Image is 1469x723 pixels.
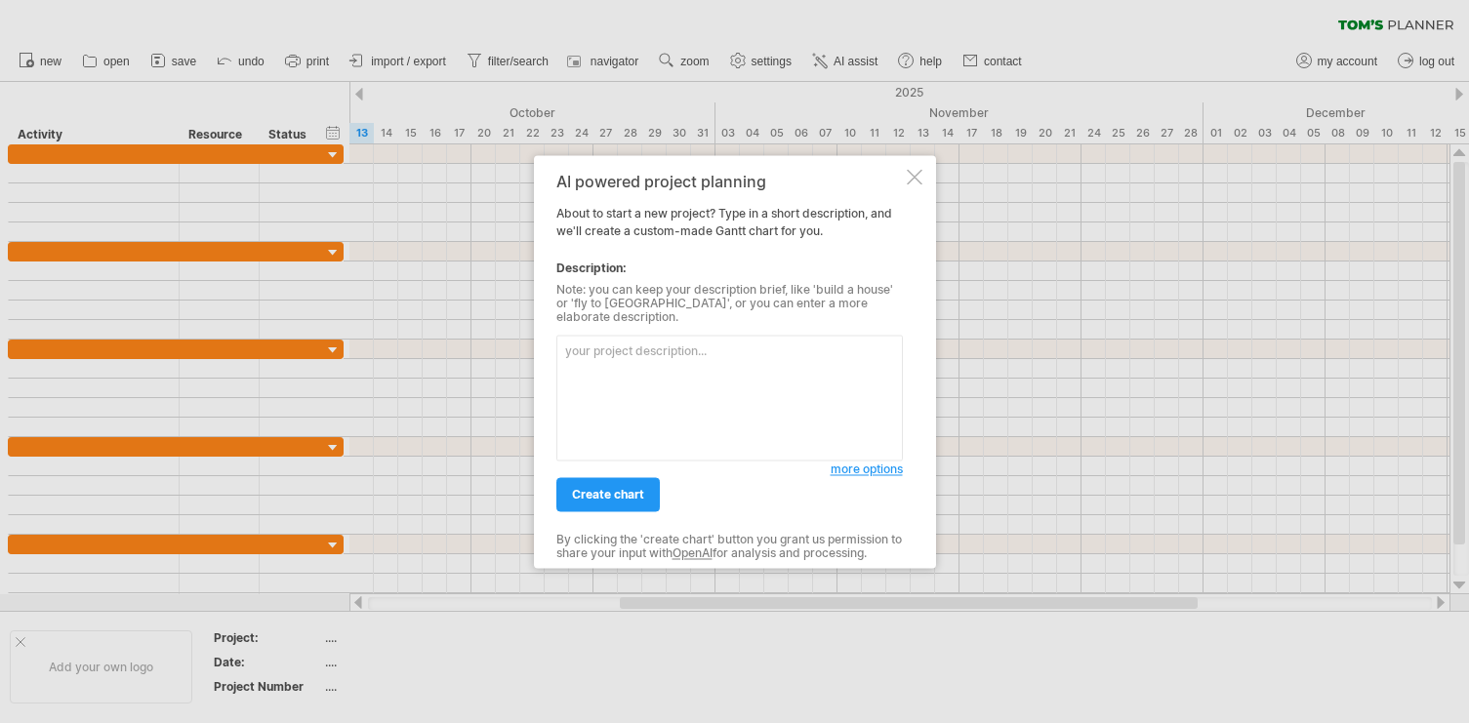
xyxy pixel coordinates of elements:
[831,462,903,476] span: more options
[556,173,903,190] div: AI powered project planning
[556,283,903,325] div: Note: you can keep your description brief, like 'build a house' or 'fly to [GEOGRAPHIC_DATA]', or...
[572,487,644,502] span: create chart
[556,173,903,550] div: About to start a new project? Type in a short description, and we'll create a custom-made Gantt c...
[673,546,713,561] a: OpenAI
[556,533,903,561] div: By clicking the 'create chart' button you grant us permission to share your input with for analys...
[831,461,903,478] a: more options
[556,260,903,277] div: Description:
[556,477,660,511] a: create chart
